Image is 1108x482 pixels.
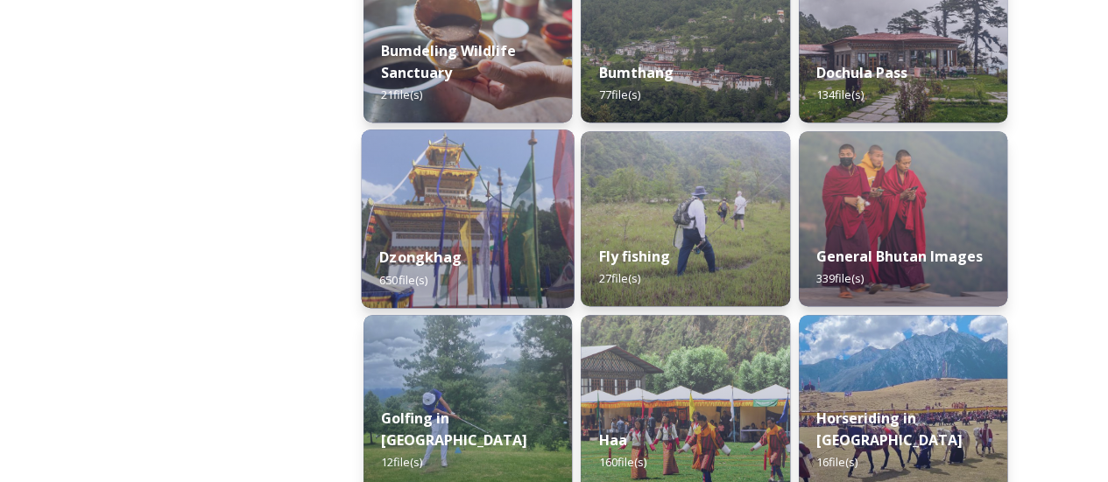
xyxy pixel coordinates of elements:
strong: Horseriding in [GEOGRAPHIC_DATA] [816,409,963,450]
span: 650 file(s) [379,271,427,287]
span: 21 file(s) [381,87,422,102]
span: 27 file(s) [598,270,639,286]
strong: Dochula Pass [816,63,907,82]
span: 160 file(s) [598,454,646,470]
strong: Golfing in [GEOGRAPHIC_DATA] [381,409,527,450]
span: 16 file(s) [816,454,857,470]
strong: Bumthang [598,63,673,82]
strong: General Bhutan Images [816,247,983,266]
span: 339 file(s) [816,270,864,286]
strong: Dzongkhag [379,248,462,267]
span: 77 file(s) [598,87,639,102]
img: by%2520Ugyen%2520Wangchuk14.JPG [581,131,789,306]
strong: Fly fishing [598,247,669,266]
strong: Haa [598,430,626,450]
img: MarcusWestbergBhutanHiRes-23.jpg [799,131,1007,306]
strong: Bumdeling Wildlife Sanctuary [381,41,516,82]
span: 12 file(s) [381,454,422,470]
span: 134 file(s) [816,87,864,102]
img: Festival%2520Header.jpg [362,129,575,308]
